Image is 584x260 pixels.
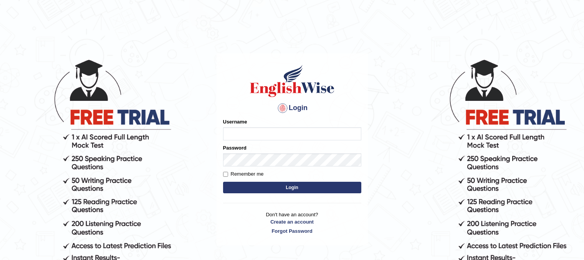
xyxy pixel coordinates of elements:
h4: Login [223,102,361,114]
label: Password [223,144,247,151]
input: Remember me [223,172,228,177]
label: Username [223,118,247,125]
label: Remember me [223,170,264,178]
img: Logo of English Wise sign in for intelligent practice with AI [248,64,336,98]
button: Login [223,182,361,193]
p: Don't have an account? [223,211,361,235]
a: Create an account [223,218,361,225]
a: Forgot Password [223,227,361,235]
